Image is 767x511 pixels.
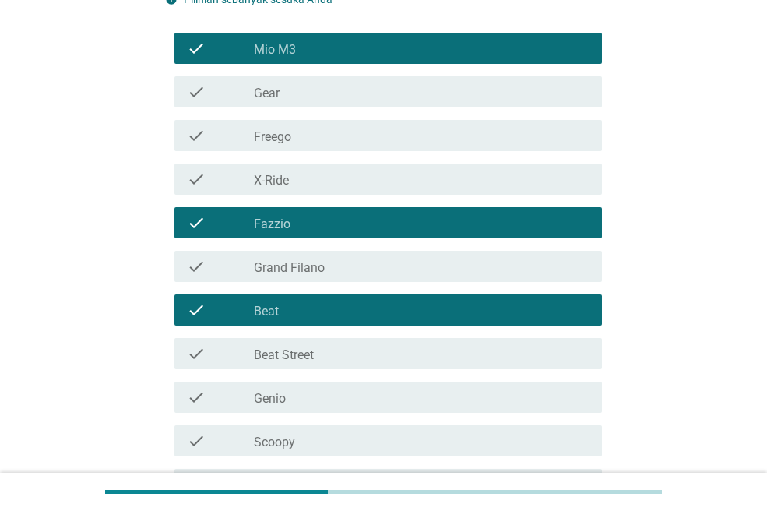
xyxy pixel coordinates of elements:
i: check [187,388,206,407]
label: Genio [254,391,286,407]
label: Fazzio [254,217,290,232]
i: check [187,301,206,319]
label: X-Ride [254,173,289,189]
i: check [187,39,206,58]
i: check [187,257,206,276]
i: check [187,126,206,145]
i: check [187,170,206,189]
i: check [187,344,206,363]
i: check [187,432,206,450]
label: Mio M3 [254,42,296,58]
label: Freego [254,129,291,145]
label: Beat Street [254,347,314,363]
i: check [187,83,206,101]
label: Gear [254,86,280,101]
label: Scoopy [254,435,295,450]
label: Beat [254,304,279,319]
i: check [187,213,206,232]
label: Grand Filano [254,260,325,276]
